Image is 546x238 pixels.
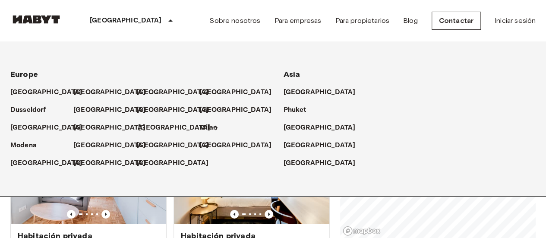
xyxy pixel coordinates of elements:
p: [GEOGRAPHIC_DATA] [10,158,82,168]
p: [GEOGRAPHIC_DATA] [73,158,145,168]
a: Sobre nosotros [209,16,260,26]
p: [GEOGRAPHIC_DATA] [73,87,145,98]
span: Europe [10,70,38,79]
a: Dusseldorf [10,105,55,115]
a: [GEOGRAPHIC_DATA] [284,87,364,98]
a: [GEOGRAPHIC_DATA] [73,140,154,151]
p: [GEOGRAPHIC_DATA] [284,87,356,98]
a: [GEOGRAPHIC_DATA] [136,158,217,168]
p: Dusseldorf [10,105,46,115]
a: [GEOGRAPHIC_DATA] [136,140,217,151]
p: [GEOGRAPHIC_DATA] [136,87,208,98]
p: [GEOGRAPHIC_DATA] [284,123,356,133]
p: [GEOGRAPHIC_DATA] [90,16,162,26]
a: [GEOGRAPHIC_DATA] [199,140,280,151]
a: [GEOGRAPHIC_DATA] [73,87,154,98]
button: Previous image [67,210,76,219]
a: [GEOGRAPHIC_DATA] [284,140,364,151]
p: Modena [10,140,37,151]
a: Mapbox logo [343,226,381,236]
a: [GEOGRAPHIC_DATA] [136,105,217,115]
p: [GEOGRAPHIC_DATA] [136,105,208,115]
p: [GEOGRAPHIC_DATA] [199,140,271,151]
p: [GEOGRAPHIC_DATA] [73,123,145,133]
a: Para empresas [274,16,321,26]
a: [GEOGRAPHIC_DATA] [10,87,91,98]
p: [GEOGRAPHIC_DATA] [199,87,271,98]
p: [GEOGRAPHIC_DATA] [73,140,145,151]
a: [GEOGRAPHIC_DATA] [138,123,219,133]
a: [GEOGRAPHIC_DATA] [73,105,154,115]
p: [GEOGRAPHIC_DATA] [136,158,208,168]
a: [GEOGRAPHIC_DATA] [10,158,91,168]
a: [GEOGRAPHIC_DATA] [284,123,364,133]
a: [GEOGRAPHIC_DATA] [136,87,217,98]
a: [GEOGRAPHIC_DATA] [284,158,364,168]
p: [GEOGRAPHIC_DATA] [10,87,82,98]
p: [GEOGRAPHIC_DATA] [199,105,271,115]
img: Habyt [10,15,62,24]
button: Previous image [265,210,273,219]
a: Para propietarios [335,16,389,26]
a: Modena [10,140,45,151]
span: Asia [284,70,300,79]
a: [GEOGRAPHIC_DATA] [73,123,154,133]
a: [GEOGRAPHIC_DATA] [10,123,91,133]
button: Previous image [230,210,239,219]
p: [GEOGRAPHIC_DATA] [284,158,356,168]
a: [GEOGRAPHIC_DATA] [73,158,154,168]
a: [GEOGRAPHIC_DATA] [199,105,280,115]
p: [GEOGRAPHIC_DATA] [10,123,82,133]
p: Phuket [284,105,306,115]
a: Iniciar sesión [495,16,536,26]
a: Phuket [284,105,315,115]
a: Contactar [432,12,481,30]
p: [GEOGRAPHIC_DATA] [136,140,208,151]
a: [GEOGRAPHIC_DATA] [199,87,280,98]
p: [GEOGRAPHIC_DATA] [284,140,356,151]
p: [GEOGRAPHIC_DATA] [138,123,210,133]
button: Previous image [101,210,110,219]
p: [GEOGRAPHIC_DATA] [73,105,145,115]
a: Blog [403,16,418,26]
